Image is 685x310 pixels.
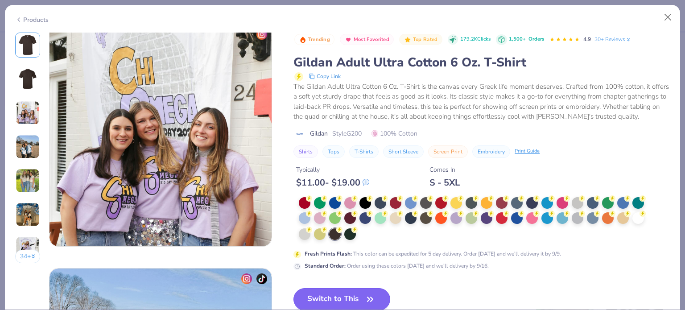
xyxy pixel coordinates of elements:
button: copy to clipboard [306,71,343,82]
span: Orders [528,36,544,42]
button: Embroidery [472,145,510,158]
span: Top Rated [413,37,438,42]
img: User generated content [16,101,40,125]
img: User generated content [16,236,40,260]
div: S - 5XL [429,177,460,188]
button: Short Sleeve [383,145,424,158]
img: insta-icon.png [241,273,252,284]
button: T-Shirts [349,145,379,158]
div: 1,500+ [509,36,544,43]
button: Tops [322,145,345,158]
button: Shirts [293,145,318,158]
a: 30+ Reviews [594,35,631,43]
div: Typically [296,165,369,174]
div: Gildan Adult Ultra Cotton 6 Oz. T-Shirt [293,54,670,71]
img: Front [17,34,38,56]
div: $ 11.00 - $ 19.00 [296,177,369,188]
span: 100% Cotton [371,129,417,138]
button: Screen Print [428,145,468,158]
div: Order using these colors [DATE] and we’ll delivery by 9/16. [305,262,489,270]
button: Badge Button [399,34,442,45]
img: Trending sort [299,36,306,43]
button: 34+ [15,250,41,263]
div: Print Guide [515,148,540,155]
button: Close [660,9,677,26]
span: Gildan [310,129,328,138]
div: 4.9 Stars [549,33,580,47]
button: Badge Button [340,34,394,45]
span: 4.9 [583,36,591,43]
img: insta-icon.png [256,29,267,40]
img: Top Rated sort [404,36,411,43]
img: Most Favorited sort [345,36,352,43]
span: 179.2K Clicks [460,36,491,43]
img: User generated content [16,135,40,159]
div: Comes In [429,165,460,174]
div: The Gildan Adult Ultra Cotton 6 Oz. T-Shirt is the canvas every Greek life moment deserves. Craft... [293,82,670,122]
strong: Fresh Prints Flash : [305,250,352,257]
img: 3a5c3bea-0286-4e91-9966-557e54b0c34f [50,24,272,246]
strong: Standard Order : [305,262,346,269]
span: Style G200 [332,129,362,138]
img: User generated content [16,169,40,193]
button: Badge Button [294,34,334,45]
img: tiktok-icon.png [256,273,267,284]
img: brand logo [293,130,305,137]
div: Products [15,15,49,25]
img: Back [17,68,38,90]
img: User generated content [16,203,40,227]
div: This color can be expedited for 5 day delivery. Order [DATE] and we’ll delivery it by 9/9. [305,250,561,258]
span: Most Favorited [354,37,389,42]
span: Trending [308,37,330,42]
